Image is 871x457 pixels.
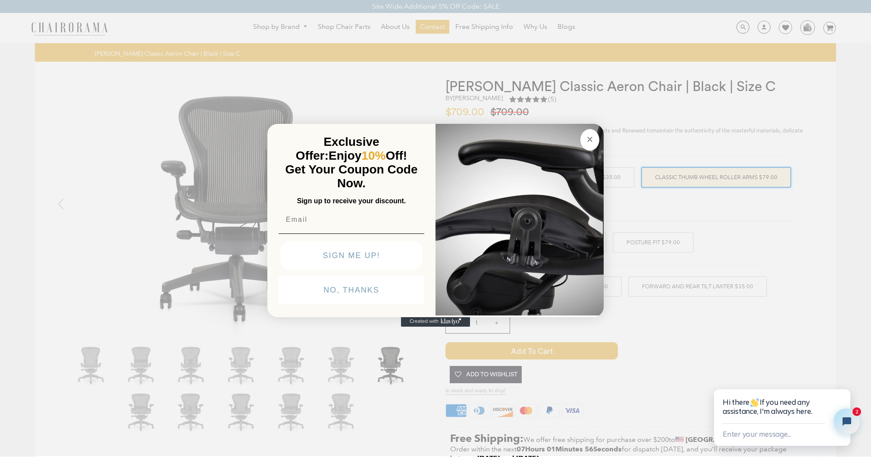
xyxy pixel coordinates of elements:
[279,211,424,228] input: Email
[435,122,604,315] img: 92d77583-a095-41f6-84e7-858462e0427a.jpeg
[401,316,470,327] a: Created with Klaviyo - opens in a new tab
[297,197,406,205] span: Sign up to receive your discount.
[280,241,423,270] button: SIGN ME UP!
[296,135,379,162] span: Exclusive Offer:
[279,276,424,304] button: NO, THANKS
[329,149,407,162] span: Enjoy Off!
[705,362,871,457] iframe: Tidio Chat
[285,163,418,190] span: Get Your Coupon Code Now.
[580,129,599,151] button: Close dialog
[361,149,385,162] span: 10%
[279,233,424,234] img: underline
